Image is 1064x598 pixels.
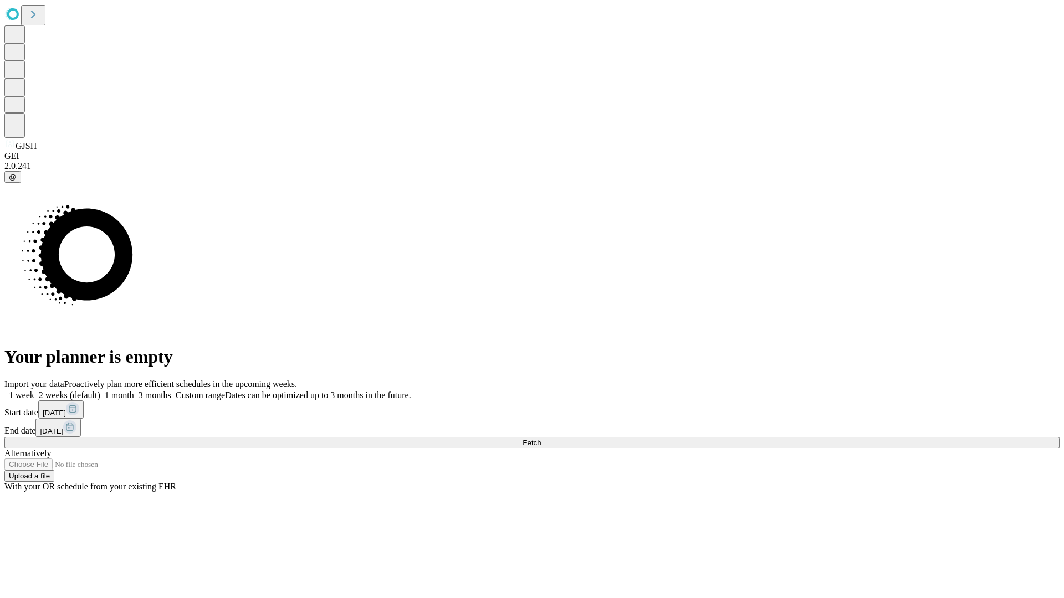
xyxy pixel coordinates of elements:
span: With your OR schedule from your existing EHR [4,482,176,491]
button: [DATE] [38,400,84,419]
button: Upload a file [4,470,54,482]
div: Start date [4,400,1060,419]
span: 1 month [105,390,134,400]
span: Alternatively [4,448,51,458]
span: 1 week [9,390,34,400]
span: @ [9,173,17,181]
div: End date [4,419,1060,437]
div: 2.0.241 [4,161,1060,171]
span: [DATE] [43,409,66,417]
button: [DATE] [35,419,81,437]
span: GJSH [16,141,37,151]
button: Fetch [4,437,1060,448]
div: GEI [4,151,1060,161]
span: Custom range [176,390,225,400]
span: Proactively plan more efficient schedules in the upcoming weeks. [64,379,297,389]
span: Dates can be optimized up to 3 months in the future. [225,390,411,400]
h1: Your planner is empty [4,347,1060,367]
span: Import your data [4,379,64,389]
button: @ [4,171,21,183]
span: Fetch [523,439,541,447]
span: 3 months [139,390,171,400]
span: [DATE] [40,427,63,435]
span: 2 weeks (default) [39,390,100,400]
